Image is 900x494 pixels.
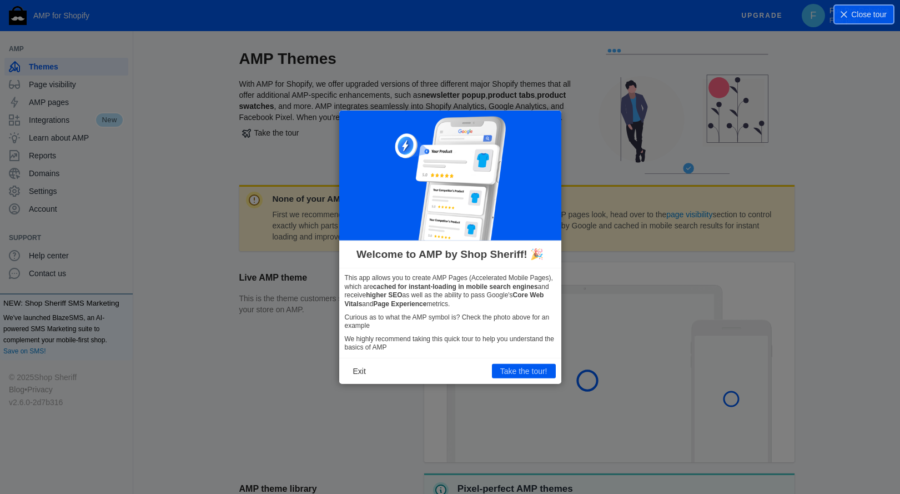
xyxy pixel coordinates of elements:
b: Core Web Vitals [345,291,544,308]
span: Close tour [851,9,887,20]
p: Curious as to what the AMP symbol is? Check the photo above for an example [345,313,556,330]
iframe: Drift Widget Chat Controller [844,438,887,481]
span: Welcome to AMP by Shop Sheriff! 🎉 [356,247,544,262]
button: Take the tour! [492,364,556,378]
button: Exit [345,364,374,378]
p: This app allows you to create AMP Pages (Accelerated Mobile Pages), which are and receive as well... [345,274,556,308]
b: higher SEO [366,291,402,299]
b: cached for instant-loading in mobile search engines [373,283,538,291]
b: Page Experience [373,300,426,308]
img: phone-google_300x337.png [395,116,506,241]
p: We highly recommend taking this quick tour to help you understand the basics of AMP [345,335,556,352]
